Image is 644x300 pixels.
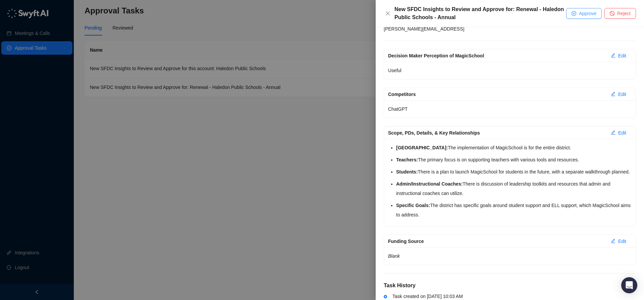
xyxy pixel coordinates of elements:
button: Reject [604,8,636,19]
li: The district has specific goals around student support and ELL support, which MagicSchool aims to... [396,201,632,219]
p: ChatGPT [388,104,632,114]
span: check-circle [572,11,576,16]
span: close [385,11,390,16]
strong: Students: [396,169,418,174]
p: Useful [388,66,632,75]
div: Funding Source [388,238,605,245]
span: Task created on [DATE] 10:03 AM [392,294,463,299]
span: edit [611,239,615,243]
button: Approve [566,8,602,19]
li: There is a plan to launch MagicSchool for students in the future, with a separate walkthrough pla... [396,167,632,177]
button: Edit [605,89,632,100]
li: The implementation of MagicSchool is for the entire district. [396,143,632,152]
div: Open Intercom Messenger [621,277,637,293]
button: Edit [605,128,632,138]
strong: Specific Goals: [396,203,430,208]
span: Edit [618,91,626,98]
strong: Admin/Instructional Coaches: [396,181,463,187]
div: Scope, PDs, Details, & Key Relationships [388,129,605,137]
button: Edit [605,50,632,61]
span: edit [611,92,615,96]
span: stop [610,11,614,16]
div: Competitors [388,91,605,98]
span: Edit [618,129,626,137]
span: Edit [618,52,626,59]
h5: Task History [384,282,636,290]
strong: [GEOGRAPHIC_DATA]: [396,145,448,150]
div: New SFDC Insights to Review and Approve for: Renewal - Haledon Public Schools - Annual [394,5,566,21]
em: Blank [388,253,400,259]
span: Reject [617,10,631,17]
button: Edit [605,236,632,247]
li: There is discussion of leadership toolkits and resources that admin and instructional coaches can... [396,179,632,198]
span: edit [611,130,615,135]
strong: Teachers: [396,157,418,162]
li: The primary focus is on supporting teachers with various tools and resources. [396,155,632,164]
span: Approve [579,10,596,17]
span: edit [611,53,615,58]
button: Close [384,9,392,17]
span: Edit [618,238,626,245]
div: Decision Maker Perception of MagicSchool [388,52,605,59]
span: [PERSON_NAME][EMAIL_ADDRESS] [384,26,464,32]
